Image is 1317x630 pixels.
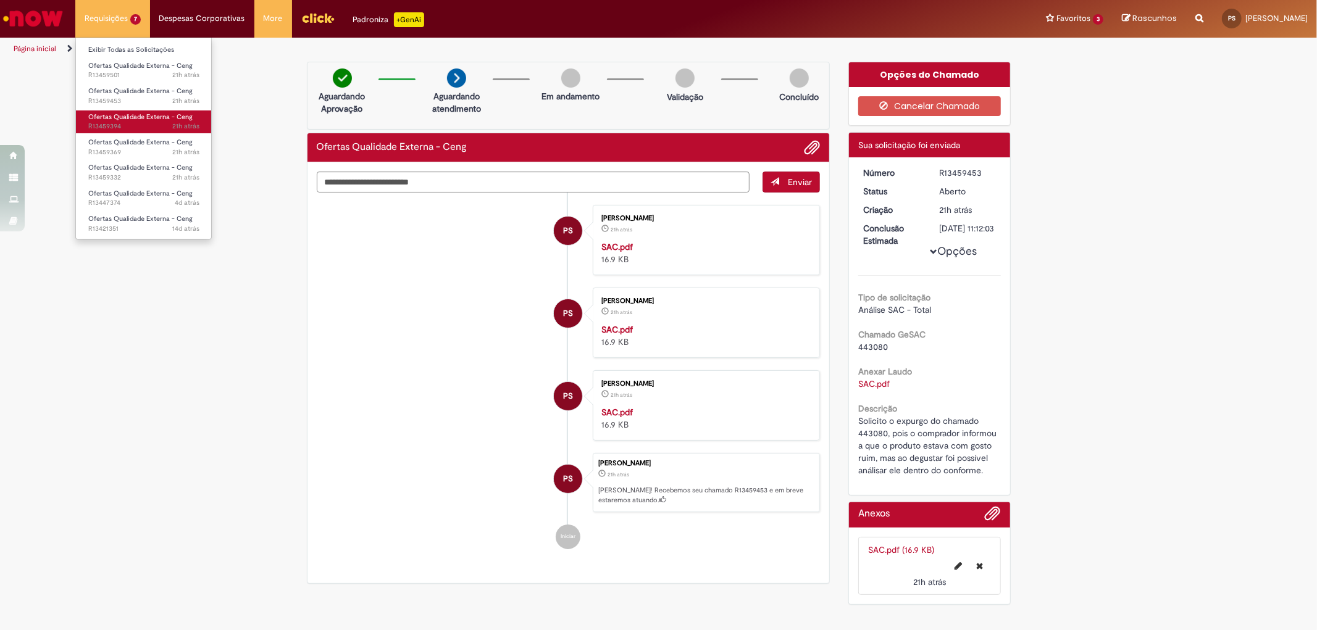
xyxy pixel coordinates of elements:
dt: Número [854,167,930,179]
div: 16.9 KB [601,323,807,348]
ul: Requisições [75,37,212,239]
span: Ofertas Qualidade Externa - Ceng [88,189,193,198]
time: 28/08/2025 17:19:29 [172,70,199,80]
div: R13459453 [939,167,997,179]
div: 28/08/2025 17:11:56 [939,204,997,216]
span: 21h atrás [611,309,632,316]
a: Aberto R13421351 : Ofertas Qualidade Externa - Ceng [76,212,212,235]
img: img-circle-grey.png [675,68,695,88]
span: Favoritos [1056,12,1090,25]
time: 28/08/2025 17:08:27 [611,391,632,399]
b: Anexar Laudo [858,366,912,377]
img: img-circle-grey.png [561,68,580,88]
div: Opções do Chamado [849,62,1010,87]
span: 21h atrás [611,226,632,233]
span: R13421351 [88,224,199,234]
span: 21h atrás [611,391,632,399]
a: SAC.pdf (16.9 KB) [868,544,934,555]
span: R13447374 [88,198,199,208]
a: Aberto R13459369 : Ofertas Qualidade Externa - Ceng [76,136,212,159]
span: PS [563,464,573,494]
time: 28/08/2025 17:11:46 [611,226,632,233]
span: PS [1228,14,1235,22]
a: Aberto R13459394 : Ofertas Qualidade Externa - Ceng [76,110,212,133]
div: Pamella Floriano Dos Santos [554,299,582,328]
time: 28/08/2025 17:11:39 [611,309,632,316]
span: 21h atrás [172,70,199,80]
div: Pamella Floriano Dos Santos [554,217,582,245]
button: Cancelar Chamado [858,96,1001,116]
div: Pamella Floriano Dos Santos [554,382,582,410]
time: 28/08/2025 16:54:19 [172,173,199,182]
span: Ofertas Qualidade Externa - Ceng [88,86,193,96]
a: Aberto R13459501 : Ofertas Qualidade Externa - Ceng [76,59,212,82]
p: Validação [667,91,703,103]
img: click_logo_yellow_360x200.png [301,9,335,27]
span: R13459369 [88,147,199,157]
span: Análise SAC - Total [858,304,931,315]
div: Aberto [939,185,997,197]
ul: Trilhas de página [9,38,869,60]
span: 21h atrás [608,471,629,478]
img: arrow-next.png [447,68,466,88]
img: ServiceNow [1,6,65,31]
span: 21h atrás [913,576,946,587]
b: Tipo de solicitação [858,292,930,303]
time: 28/08/2025 17:00:07 [172,147,199,157]
a: SAC.pdf [601,241,633,252]
a: SAC.pdf [601,407,633,418]
div: [PERSON_NAME] [598,460,813,467]
div: 16.9 KB [601,406,807,431]
img: check-circle-green.png [333,68,352,88]
button: Enviar [763,172,820,193]
div: Pamella Floriano Dos Santos [554,465,582,493]
time: 28/08/2025 17:11:46 [913,576,946,587]
span: 14d atrás [172,224,199,233]
span: Requisições [85,12,128,25]
div: [DATE] 11:12:03 [939,222,997,234]
span: PS [563,299,573,328]
time: 28/08/2025 17:02:52 [172,122,199,131]
li: Pamella Floriano Dos Santos [317,453,821,512]
span: PS [563,216,573,246]
span: [PERSON_NAME] [1245,13,1308,23]
b: Chamado GeSAC [858,329,926,340]
textarea: Digite sua mensagem aqui... [317,172,750,193]
p: Aguardando Aprovação [312,90,372,115]
span: R13459501 [88,70,199,80]
span: R13459394 [88,122,199,131]
span: 4d atrás [175,198,199,207]
span: 21h atrás [172,122,199,131]
span: Ofertas Qualidade Externa - Ceng [88,138,193,147]
h2: Ofertas Qualidade Externa - Ceng Histórico de tíquete [317,142,467,153]
p: [PERSON_NAME]! Recebemos seu chamado R13459453 e em breve estaremos atuando. [598,486,813,505]
a: Download de SAC.pdf [858,378,890,389]
div: 16.9 KB [601,241,807,265]
span: 21h atrás [172,147,199,157]
h2: Anexos [858,508,890,520]
dt: Status [854,185,930,197]
a: Rascunhos [1122,13,1177,25]
a: SAC.pdf [601,324,633,335]
span: Rascunhos [1132,12,1177,24]
button: Adicionar anexos [804,139,820,155]
img: img-circle-grey.png [790,68,809,88]
dt: Criação [854,204,930,216]
div: [PERSON_NAME] [601,380,807,388]
b: Descrição [858,403,897,414]
a: Aberto R13459332 : Ofertas Qualidade Externa - Ceng [76,161,212,184]
p: Aguardando atendimento [427,90,487,115]
div: [PERSON_NAME] [601,297,807,305]
span: Ofertas Qualidade Externa - Ceng [88,163,193,172]
span: Ofertas Qualidade Externa - Ceng [88,61,193,70]
span: R13459453 [88,96,199,106]
span: 21h atrás [172,96,199,106]
button: Adicionar anexos [985,505,1001,528]
span: 3 [1093,14,1103,25]
a: Página inicial [14,44,56,54]
span: Solicito o expurgo do chamado 443080, pois o comprador informou a que o produto estava com gosto ... [858,415,999,476]
dt: Conclusão Estimada [854,222,930,247]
